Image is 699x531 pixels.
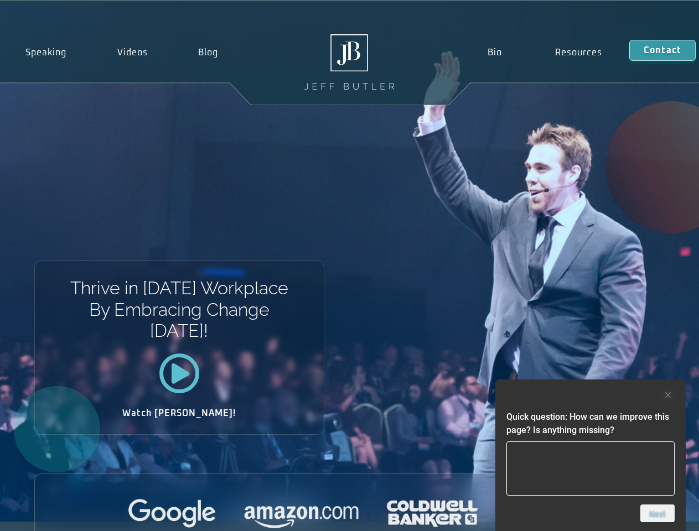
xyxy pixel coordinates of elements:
[529,40,629,65] a: Resources
[506,410,675,437] h2: Quick question: How can we improve this page? Is anything missing?
[92,40,173,65] a: Videos
[661,388,675,402] button: Hide survey
[173,40,244,65] a: Blog
[74,409,285,418] h2: Watch [PERSON_NAME]!
[506,388,675,522] div: Quick question: How can we improve this page? Is anything missing?
[460,40,529,65] a: Bio
[460,40,629,65] nav: Menu
[644,46,681,55] span: Contact
[506,441,675,496] textarea: Quick question: How can we improve this page? Is anything missing?
[629,40,696,61] a: Contact
[69,278,289,341] h1: Thrive in [DATE] Workplace By Embracing Change [DATE]!
[640,504,675,522] button: Next question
